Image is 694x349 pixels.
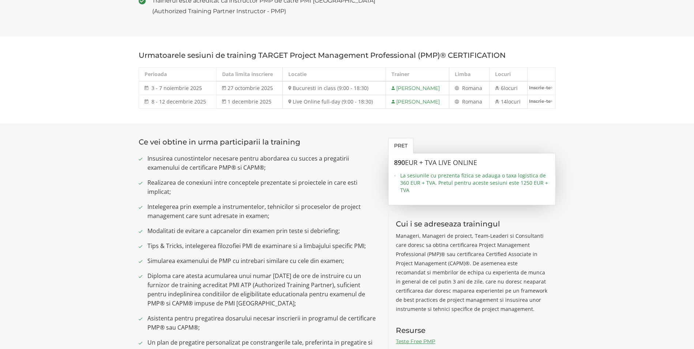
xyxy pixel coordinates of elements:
[394,159,550,166] h3: 890
[489,95,527,109] td: 14
[147,271,378,308] span: Diploma care atesta acumularea unui numar [DATE] de ore de instruire cu un furnizor de training a...
[386,68,449,82] th: Trainer
[388,138,413,153] a: Pret
[147,178,378,196] span: Realizarea de conexiuni intre conceptele prezentate si proiectele in care esti implicat;
[139,51,556,59] h3: Urmatoarele sesiuni de training TARGET Project Management Professional (PMP)® CERTIFICATION
[386,81,449,95] td: [PERSON_NAME]
[528,95,555,107] a: Inscrie-te
[151,85,202,91] span: 3 - 7 noiembrie 2025
[217,95,283,109] td: 1 decembrie 2025
[396,220,548,228] h3: Cui i se adreseaza trainingul
[468,85,482,91] span: mana
[139,68,217,82] th: Perioada
[396,231,548,314] p: Manageri, Manageri de proiect, Team-Leaderi si Consultanti care doresc sa obtina certificarea Pro...
[282,81,386,95] td: Bucuresti in class (9:00 - 18:30)
[282,68,386,82] th: Locatie
[217,81,283,95] td: 27 octombrie 2025
[147,202,378,221] span: Intelegerea prin exemple a instrumentelor, tehnicilor si proceselor de project management care su...
[396,338,435,345] a: Teste Free PMP
[147,154,378,172] span: Insusirea cunostintelor necesare pentru abordarea cu succes a pregatirii examenului de certificar...
[396,326,548,334] h3: Resurse
[151,98,206,105] span: 8 - 12 decembrie 2025
[139,138,378,146] h3: Ce vei obtine in urma participarii la training
[405,158,477,167] span: EUR + TVA LIVE ONLINE
[147,226,378,236] span: Modalitati de evitare a capcanelor din examen prin teste si debriefing;
[147,256,378,266] span: Simularea examenului de PMP cu intrebari similare cu cele din examen;
[217,68,283,82] th: Data limita inscriere
[400,172,550,194] span: La sesiunile cu prezenta fizica se adauga o taxa logistica de 360 EUR + TVA. Pretul pentru aceste...
[282,95,386,109] td: Live Online full-day (9:00 - 18:30)
[468,98,482,105] span: mana
[386,95,449,109] td: [PERSON_NAME]
[489,68,527,82] th: Locuri
[489,81,527,95] td: 6
[147,314,378,332] span: Asistenta pentru pregatirea dosarului necesar inscrierii in programul de certificare PMP® sau CAPM®;
[462,85,468,91] span: Ro
[528,82,555,94] a: Inscrie-te
[507,98,521,105] span: locuri
[449,68,489,82] th: Limba
[504,85,518,91] span: locuri
[462,98,468,105] span: Ro
[147,241,378,251] span: Tips & Tricks, intelegerea filozofiei PMI de examinare si a limbajului specific PMI;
